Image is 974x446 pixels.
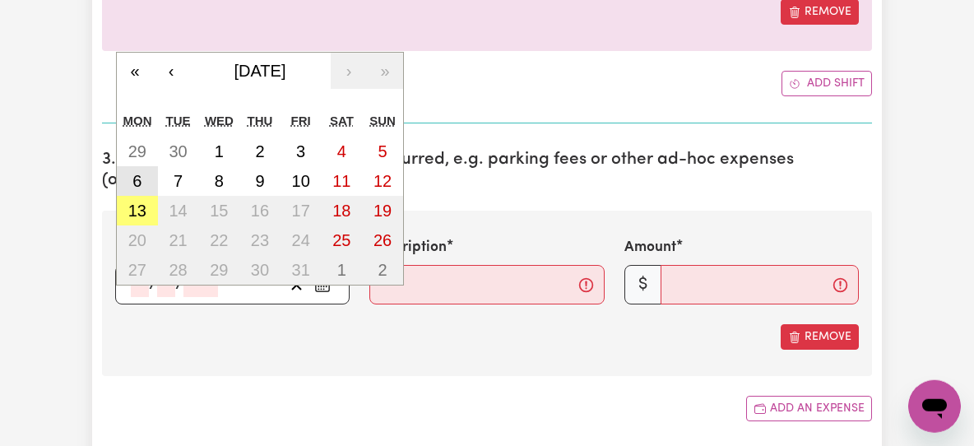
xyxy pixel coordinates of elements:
[322,225,363,255] button: October 25, 2025
[373,172,392,190] abbr: October 12, 2025
[281,196,322,225] button: October 17, 2025
[251,261,269,279] abbr: October 30, 2025
[198,255,239,285] button: October 29, 2025
[281,166,322,196] button: October 10, 2025
[362,196,403,225] button: October 19, 2025
[281,137,322,166] button: October 3, 2025
[239,225,281,255] button: October 23, 2025
[255,172,264,190] abbr: October 9, 2025
[782,71,872,96] button: Add another shift
[239,255,281,285] button: October 30, 2025
[128,202,146,220] abbr: October 13, 2025
[239,137,281,166] button: October 2, 2025
[331,53,367,89] button: ›
[158,225,199,255] button: October 21, 2025
[362,225,403,255] button: October 26, 2025
[117,196,158,225] button: October 13, 2025
[624,265,661,304] span: $
[322,137,363,166] button: October 4, 2025
[292,231,310,249] abbr: October 24, 2025
[332,231,350,249] abbr: October 25, 2025
[908,380,961,433] iframe: Button to launch messaging window
[292,202,310,220] abbr: October 17, 2025
[189,53,331,89] button: [DATE]
[373,231,392,249] abbr: October 26, 2025
[746,396,872,421] button: Add another expense
[210,202,228,220] abbr: October 15, 2025
[132,172,141,190] abbr: October 6, 2025
[205,114,234,128] abbr: Wednesday
[330,114,354,128] abbr: Saturday
[369,114,396,128] abbr: Sunday
[117,225,158,255] button: October 20, 2025
[362,255,403,285] button: November 2, 2025
[198,196,239,225] button: October 15, 2025
[251,202,269,220] abbr: October 16, 2025
[332,172,350,190] abbr: October 11, 2025
[117,166,158,196] button: October 6, 2025
[362,137,403,166] button: October 5, 2025
[322,255,363,285] button: November 1, 2025
[378,142,387,160] abbr: October 5, 2025
[251,231,269,249] abbr: October 23, 2025
[210,261,228,279] abbr: October 29, 2025
[281,225,322,255] button: October 24, 2025
[166,114,191,128] abbr: Tuesday
[373,202,392,220] abbr: October 19, 2025
[158,255,199,285] button: October 28, 2025
[169,231,187,249] abbr: October 21, 2025
[117,137,158,166] button: September 29, 2025
[117,255,158,285] button: October 27, 2025
[158,137,199,166] button: September 30, 2025
[215,142,224,160] abbr: October 1, 2025
[158,166,199,196] button: October 7, 2025
[239,196,281,225] button: October 16, 2025
[153,53,189,89] button: ‹
[169,202,187,220] abbr: October 14, 2025
[322,196,363,225] button: October 18, 2025
[322,166,363,196] button: October 11, 2025
[367,53,403,89] button: »
[781,324,859,350] button: Remove this expense
[281,255,322,285] button: October 31, 2025
[198,225,239,255] button: October 22, 2025
[255,142,264,160] abbr: October 2, 2025
[117,53,153,89] button: «
[337,142,346,160] abbr: October 4, 2025
[215,172,224,190] abbr: October 8, 2025
[337,261,346,279] abbr: November 1, 2025
[123,114,152,128] abbr: Monday
[102,150,872,191] h2: 3. Include any additional expenses incurred, e.g. parking fees or other ad-hoc expenses (optional)
[169,142,187,160] abbr: September 30, 2025
[128,231,146,249] abbr: October 20, 2025
[128,261,146,279] abbr: October 27, 2025
[169,261,187,279] abbr: October 28, 2025
[234,62,286,80] span: [DATE]
[624,237,676,258] label: Amount
[296,142,305,160] abbr: October 3, 2025
[292,261,310,279] abbr: October 31, 2025
[332,202,350,220] abbr: October 18, 2025
[198,166,239,196] button: October 8, 2025
[248,114,273,128] abbr: Thursday
[115,237,148,258] label: Date
[292,172,310,190] abbr: October 10, 2025
[158,196,199,225] button: October 14, 2025
[378,261,387,279] abbr: November 2, 2025
[239,166,281,196] button: October 9, 2025
[174,172,183,190] abbr: October 7, 2025
[198,137,239,166] button: October 1, 2025
[369,237,447,258] label: Description
[210,231,228,249] abbr: October 22, 2025
[362,166,403,196] button: October 12, 2025
[128,142,146,160] abbr: September 29, 2025
[291,114,311,128] abbr: Friday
